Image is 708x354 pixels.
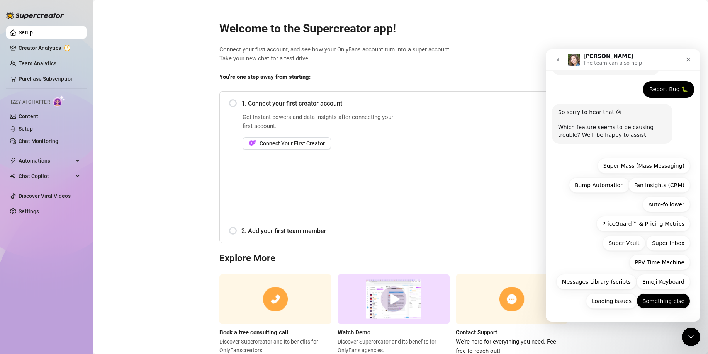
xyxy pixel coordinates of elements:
span: Connect your first account, and see how your OnlyFans account turn into a super account. Take you... [219,45,582,63]
img: Chat Copilot [10,174,15,179]
strong: You’re one step away from starting: [219,73,311,80]
span: 2. Add your first team member [241,226,572,236]
img: supercreator demo [338,274,450,325]
img: logo-BBDzfeDw.svg [6,12,64,19]
a: Creator Analytics exclamation-circle [19,42,80,54]
img: contact support [456,274,568,325]
span: Izzy AI Chatter [11,99,50,106]
iframe: Intercom live chat [682,328,700,346]
span: Get instant powers and data insights after connecting your first account. [243,113,398,131]
img: AI Chatter [53,95,65,107]
iframe: Add Creators [418,113,572,212]
strong: Watch Demo [338,329,370,336]
a: Purchase Subscription [19,76,74,82]
a: Setup [19,29,33,36]
span: Automations [19,155,73,167]
strong: Book a free consulting call [219,329,288,336]
img: consulting call [219,274,331,325]
img: OF [249,139,256,147]
button: OFConnect Your First Creator [243,137,331,150]
a: Content [19,113,38,119]
a: Discover Viral Videos [19,193,71,199]
a: Team Analytics [19,60,56,66]
div: 2. Add your first team member [229,221,572,240]
h3: Explore More [219,252,582,265]
a: Settings [19,208,39,214]
div: 1. Connect your first creator account [229,94,572,113]
span: Chat Copilot [19,170,73,182]
a: OFConnect Your First Creator [243,137,398,150]
span: thunderbolt [10,158,16,164]
span: Connect Your First Creator [260,140,325,146]
strong: Contact Support [456,329,497,336]
iframe: Intercom live chat [546,49,700,322]
a: Setup [19,126,33,132]
a: Chat Monitoring [19,138,58,144]
span: 1. Connect your first creator account [241,99,572,108]
h2: Welcome to the Supercreator app! [219,21,582,36]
